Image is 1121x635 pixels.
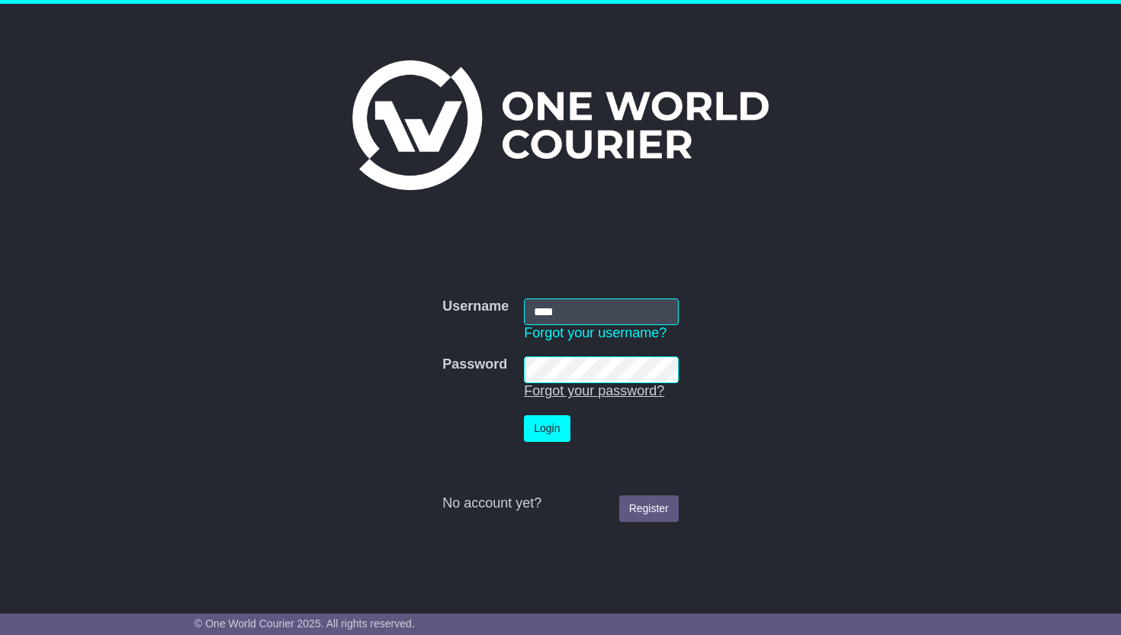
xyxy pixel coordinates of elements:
[194,617,415,630] span: © One World Courier 2025. All rights reserved.
[442,495,679,512] div: No account yet?
[619,495,679,522] a: Register
[442,356,507,373] label: Password
[352,60,769,190] img: One World
[524,383,664,398] a: Forgot your password?
[524,325,666,340] a: Forgot your username?
[524,415,570,442] button: Login
[442,298,509,315] label: Username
